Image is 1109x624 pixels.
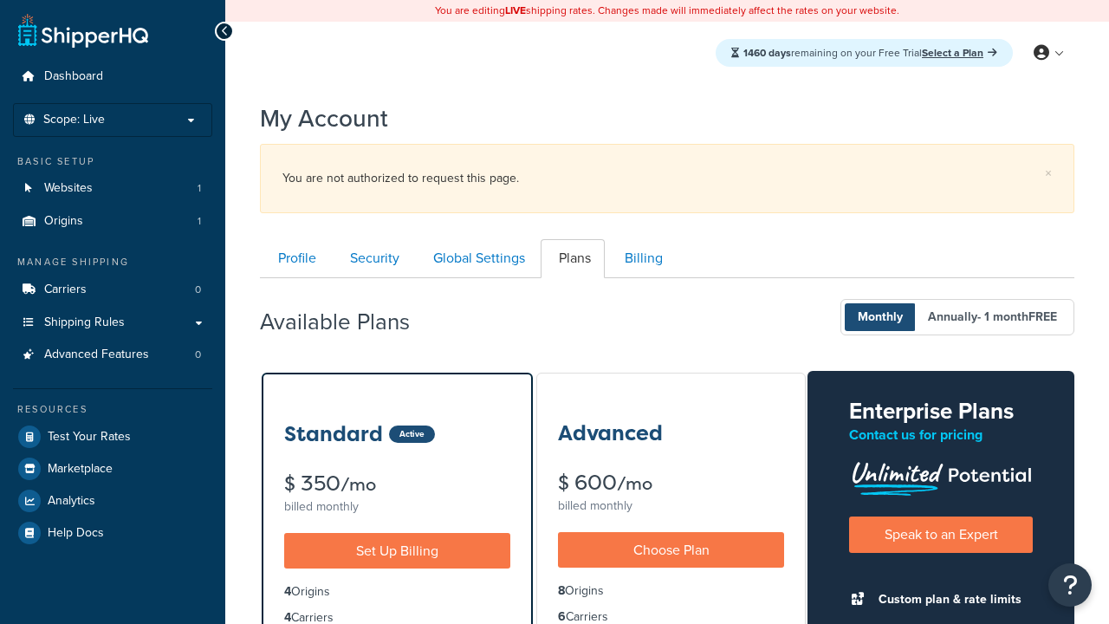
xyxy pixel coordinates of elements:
[922,45,997,61] a: Select a Plan
[48,526,104,541] span: Help Docs
[284,423,383,445] h3: Standard
[195,283,201,297] span: 0
[13,274,212,306] li: Carriers
[260,309,436,335] h2: Available Plans
[743,45,791,61] strong: 1460 days
[13,339,212,371] a: Advanced Features 0
[849,423,1033,447] p: Contact us for pricing
[284,582,291,601] strong: 4
[558,494,784,518] div: billed monthly
[13,339,212,371] li: Advanced Features
[1028,308,1057,326] b: FREE
[617,471,652,496] small: /mo
[849,517,1033,552] a: Speak to an Expert
[415,239,539,278] a: Global Settings
[558,422,663,445] h3: Advanced
[260,239,330,278] a: Profile
[198,181,201,196] span: 1
[13,485,212,517] a: Analytics
[198,214,201,229] span: 1
[48,430,131,445] span: Test Your Rates
[541,239,605,278] a: Plans
[1045,166,1052,180] a: ×
[505,3,526,18] b: LIVE
[1048,563,1092,607] button: Open Resource Center
[48,494,95,509] span: Analytics
[915,303,1070,331] span: Annually
[849,399,1033,424] h2: Enterprise Plans
[13,421,212,452] a: Test Your Rates
[558,582,784,601] li: Origins
[13,61,212,93] a: Dashboard
[13,255,212,270] div: Manage Shipping
[260,101,388,135] h1: My Account
[558,582,565,600] strong: 8
[870,588,1033,612] li: Custom plan & rate limits
[13,205,212,237] li: Origins
[332,239,413,278] a: Security
[13,205,212,237] a: Origins 1
[195,348,201,362] span: 0
[284,473,510,495] div: $ 350
[44,181,93,196] span: Websites
[845,303,916,331] span: Monthly
[716,39,1013,67] div: remaining on your Free Trial
[13,402,212,417] div: Resources
[840,299,1074,335] button: Monthly Annually- 1 monthFREE
[340,472,376,497] small: /mo
[282,166,1052,191] div: You are not authorized to request this page.
[48,462,113,477] span: Marketplace
[44,315,125,330] span: Shipping Rules
[18,13,148,48] a: ShipperHQ Home
[849,456,1033,496] img: Unlimited Potential
[284,533,510,569] a: Set Up Billing
[558,532,784,568] a: Choose Plan
[13,517,212,549] a: Help Docs
[13,172,212,205] a: Websites 1
[44,69,103,84] span: Dashboard
[389,426,435,443] div: Active
[13,307,212,339] a: Shipping Rules
[13,154,212,169] div: Basic Setup
[43,113,105,127] span: Scope: Live
[558,472,784,494] div: $ 600
[284,495,510,519] div: billed monthly
[13,453,212,484] a: Marketplace
[284,582,510,601] li: Origins
[13,274,212,306] a: Carriers 0
[44,283,87,297] span: Carriers
[44,214,83,229] span: Origins
[606,239,677,278] a: Billing
[44,348,149,362] span: Advanced Features
[977,308,1057,326] span: - 1 month
[13,172,212,205] li: Websites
